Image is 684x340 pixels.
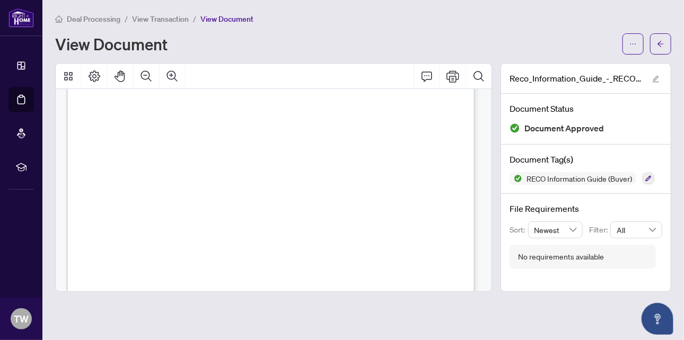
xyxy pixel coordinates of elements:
span: All [617,222,656,238]
span: Newest [534,222,577,238]
h4: Document Tag(s) [510,153,662,166]
span: Deal Processing [67,14,120,24]
span: ellipsis [629,40,637,48]
span: View Transaction [132,14,189,24]
span: TW [14,311,29,326]
span: arrow-left [657,40,664,48]
span: Document Approved [524,121,604,136]
p: Filter: [589,224,610,236]
li: / [193,13,196,25]
div: No requirements available [518,251,604,263]
p: Sort: [510,224,528,236]
li: / [125,13,128,25]
img: logo [8,8,34,28]
h1: View Document [55,35,168,52]
span: View Document [200,14,253,24]
h4: Document Status [510,102,662,115]
img: Status Icon [510,172,522,185]
span: edit [652,75,660,83]
span: home [55,15,63,23]
h4: File Requirements [510,202,662,215]
button: Open asap [642,303,673,335]
span: Reco_Information_Guide_-_RECO_Forms 2.pdf [510,72,642,85]
span: RECO Information Guide (Buyer) [522,175,636,182]
img: Document Status [510,123,520,133]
